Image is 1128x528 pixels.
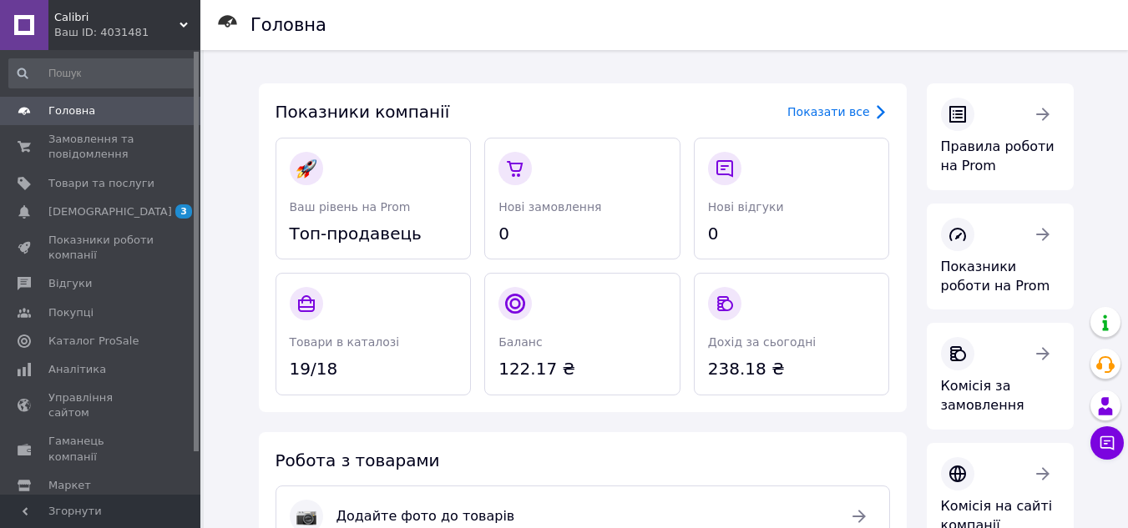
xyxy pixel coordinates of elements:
[290,200,411,214] span: Ваш рівень на Prom
[250,15,326,35] h1: Головна
[708,335,816,349] span: Дохід за сьогодні
[48,390,154,420] span: Управління сайтом
[8,58,197,88] input: Пошук
[48,334,139,349] span: Каталог ProSale
[927,323,1074,430] a: Комісія за замовлення
[54,25,200,40] div: Ваш ID: 4031481
[48,132,154,162] span: Замовлення та повідомлення
[787,103,869,120] div: Показати все
[927,204,1074,310] a: Показники роботи на Prom
[708,222,876,246] span: 0
[48,233,154,263] span: Показники роботи компанії
[498,222,666,246] span: 0
[48,362,106,377] span: Аналітика
[48,478,91,493] span: Маркет
[927,83,1074,190] a: Правила роботи на Prom
[276,450,440,470] span: Робота з товарами
[787,102,889,122] a: Показати все
[290,357,458,381] span: 19/18
[48,305,94,320] span: Покупці
[48,176,154,191] span: Товари та послуги
[708,200,784,214] span: Нові відгуки
[276,102,450,122] span: Показники компанії
[48,434,154,464] span: Гаманець компанії
[175,204,192,219] span: 3
[48,103,95,118] span: Головна
[941,138,1055,173] span: Правила роботи на Prom
[290,222,458,246] span: Топ-продавець
[941,378,1024,413] span: Комісія за замовлення
[290,335,400,349] span: Товари в каталозі
[498,335,543,349] span: Баланс
[498,357,666,381] span: 122.17 ₴
[941,259,1050,294] span: Показники роботи на Prom
[296,506,316,526] img: :camera:
[708,357,876,381] span: 238.18 ₴
[48,276,92,291] span: Відгуки
[296,158,316,179] img: :rocket:
[498,200,601,214] span: Нові замовлення
[336,507,829,526] span: Додайте фото до товарів
[1090,426,1124,460] button: Чат з покупцем
[48,204,172,219] span: [DEMOGRAPHIC_DATA]
[54,10,180,25] span: Calibri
